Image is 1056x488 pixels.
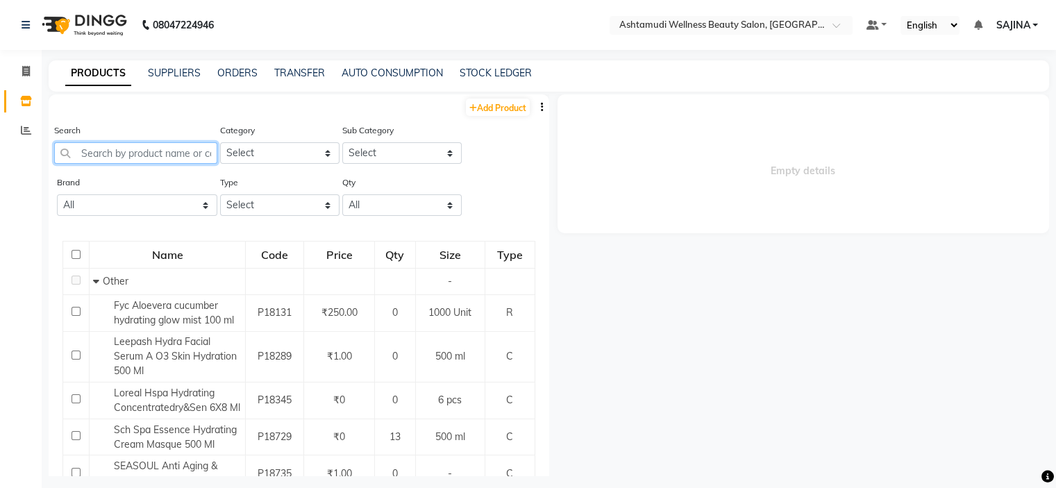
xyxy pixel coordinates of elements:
[305,242,374,267] div: Price
[342,124,394,137] label: Sub Category
[65,61,131,86] a: PRODUCTS
[438,394,462,406] span: 6 pcs
[506,467,513,480] span: C
[220,176,238,189] label: Type
[90,242,244,267] div: Name
[392,306,398,319] span: 0
[558,94,1050,233] span: Empty details
[435,350,465,362] span: 500 ml
[506,306,513,319] span: R
[54,142,217,164] input: Search by product name or code
[57,176,80,189] label: Brand
[114,335,237,377] span: Leepash Hydra Facial Serum A O3 Skin Hydration 500 Ml
[342,67,443,79] a: AUTO CONSUMPTION
[327,467,352,480] span: ₹1.00
[417,242,485,267] div: Size
[342,176,355,189] label: Qty
[392,394,398,406] span: 0
[114,387,240,414] span: Loreal Hspa Hydrating Concentratedry&Sen 6X8 Ml
[321,306,358,319] span: ₹250.00
[486,242,533,267] div: Type
[258,467,292,480] span: P18735
[54,124,81,137] label: Search
[258,394,292,406] span: P18345
[428,306,471,319] span: 1000 Unit
[435,430,465,443] span: 500 ml
[327,350,352,362] span: ₹1.00
[217,67,258,79] a: ORDERS
[258,350,292,362] span: P18289
[333,430,345,443] span: ₹0
[35,6,131,44] img: logo
[392,350,398,362] span: 0
[448,275,452,287] span: -
[103,275,128,287] span: Other
[996,18,1030,33] span: SAJINA
[93,275,103,287] span: Collapse Row
[506,430,513,443] span: C
[258,430,292,443] span: P18729
[274,67,325,79] a: TRANSFER
[392,467,398,480] span: 0
[258,306,292,319] span: P18131
[389,430,401,443] span: 13
[114,460,233,487] span: SEASOUL Anti Aging & Instant Hydrating Facial kit
[460,67,532,79] a: STOCK LEDGER
[506,394,513,406] span: C
[506,350,513,362] span: C
[148,67,201,79] a: SUPPLIERS
[220,124,255,137] label: Category
[114,299,234,326] span: Fyc Aloevera cucumber hydrating glow mist 100 ml
[153,6,214,44] b: 08047224946
[114,423,237,451] span: Sch Spa Essence Hydrating Cream Masque 500 Ml
[376,242,414,267] div: Qty
[246,242,303,267] div: Code
[333,394,345,406] span: ₹0
[448,467,452,480] span: -
[466,99,530,116] a: Add Product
